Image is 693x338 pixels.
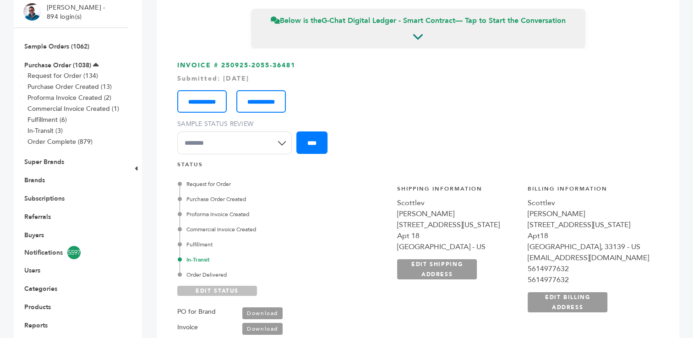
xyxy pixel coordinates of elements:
a: Notifications5597 [24,246,118,259]
a: Reports [24,321,48,330]
h4: STATUS [177,161,659,173]
div: [GEOGRAPHIC_DATA] - US [397,241,518,252]
label: Invoice [177,322,198,333]
h4: Shipping Information [397,185,518,197]
div: [PERSON_NAME] [397,208,518,219]
div: 5614977632 [528,263,649,274]
div: Fulfillment [180,240,346,249]
h3: INVOICE # 250925-2055-36481 [177,61,659,161]
div: Apt 18 [397,230,518,241]
div: Request for Order [180,180,346,188]
div: Proforma Invoice Created [180,210,346,218]
div: Order Delivered [180,271,346,279]
div: Commercial Invoice Created [180,225,346,234]
a: Referrals [24,213,51,221]
span: 5597 [67,246,81,259]
a: Order Complete (879) [27,137,93,146]
h4: Billing Information [528,185,649,197]
div: Apt18 [528,230,649,241]
strong: G-Chat Digital Ledger - Smart Contract [322,16,455,26]
a: Brands [24,176,45,185]
a: Subscriptions [24,194,65,203]
a: In-Transit (3) [27,126,63,135]
div: [PERSON_NAME] [528,208,649,219]
a: Download [242,307,283,319]
a: EDIT BILLING ADDRESS [528,292,607,312]
span: Below is the — Tap to Start the Conversation [271,16,566,26]
div: [STREET_ADDRESS][US_STATE] [528,219,649,230]
a: Buyers [24,231,44,240]
a: Categories [24,284,57,293]
a: Super Brands [24,158,64,166]
a: Proforma Invoice Created (2) [27,93,111,102]
a: EDIT STATUS [177,286,257,296]
div: Scottlev [397,197,518,208]
a: Users [24,266,40,275]
a: Products [24,303,51,311]
a: EDIT SHIPPING ADDRESS [397,259,477,279]
div: In-Transit [180,256,346,264]
div: [GEOGRAPHIC_DATA], 33139 - US [528,241,649,252]
li: [PERSON_NAME] - 894 login(s) [47,3,107,21]
a: Purchase Order (1038) [24,61,91,70]
a: Request for Order (134) [27,71,98,80]
a: Download [242,323,283,335]
div: Purchase Order Created [180,195,346,203]
div: [STREET_ADDRESS][US_STATE] [397,219,518,230]
div: Submitted: [DATE] [177,74,659,83]
a: Sample Orders (1062) [24,42,89,51]
label: Sample Status Review [177,120,296,129]
a: Fulfillment (6) [27,115,67,124]
a: Purchase Order Created (13) [27,82,112,91]
div: 5614977632 [528,274,649,285]
label: PO for Brand [177,306,216,317]
div: [EMAIL_ADDRESS][DOMAIN_NAME] [528,252,649,263]
a: Commercial Invoice Created (1) [27,104,119,113]
div: Scottlev [528,197,649,208]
